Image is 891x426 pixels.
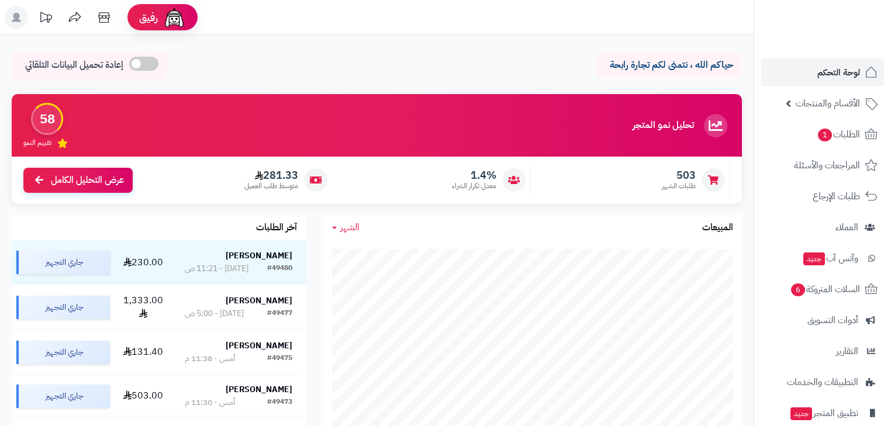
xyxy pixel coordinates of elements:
[761,306,884,334] a: أدوات التسويق
[605,58,733,72] p: حياكم الله ، نتمنى لكم تجارة رابحة
[185,397,235,408] div: أمس - 11:30 م
[185,353,235,365] div: أمس - 11:38 م
[23,168,133,193] a: عرض التحليل الكامل
[761,337,884,365] a: التقارير
[662,169,696,182] span: 503
[811,9,880,33] img: logo-2.png
[115,285,171,330] td: 1,333.00
[267,397,292,408] div: #49473
[51,174,124,187] span: عرض التحليل الكامل
[702,223,733,233] h3: المبيعات
[267,263,292,275] div: #49480
[452,181,496,191] span: معدل تكرار الشراء
[790,283,806,297] span: 6
[256,223,297,233] h3: آخر الطلبات
[31,6,60,32] a: تحديثات المنصة
[16,341,110,364] div: جاري التجهيز
[817,64,860,81] span: لوحة التحكم
[226,295,292,307] strong: [PERSON_NAME]
[267,308,292,320] div: #49477
[761,244,884,272] a: وآتس آبجديد
[790,281,860,297] span: السلات المتروكة
[803,252,825,265] span: جديد
[633,120,694,131] h3: تحليل نمو المتجر
[796,95,860,112] span: الأقسام والمنتجات
[115,241,171,284] td: 230.00
[794,157,860,174] span: المراجعات والأسئلة
[185,263,248,275] div: [DATE] - 11:21 ص
[115,375,171,418] td: 503.00
[332,221,360,234] a: الشهر
[340,220,360,234] span: الشهر
[16,251,110,274] div: جاري التجهيز
[787,374,858,390] span: التطبيقات والخدمات
[139,11,158,25] span: رفيق
[835,219,858,235] span: العملاء
[163,6,186,29] img: ai-face.png
[807,312,858,328] span: أدوات التسويق
[817,128,833,142] span: 1
[185,308,244,320] div: [DATE] - 5:00 ص
[244,181,298,191] span: متوسط طلب العميل
[761,213,884,241] a: العملاء
[761,275,884,303] a: السلات المتروكة6
[25,58,123,72] span: إعادة تحميل البيانات التلقائي
[802,250,858,266] span: وآتس آب
[244,169,298,182] span: 281.33
[789,405,858,421] span: تطبيق المتجر
[16,385,110,408] div: جاري التجهيز
[226,250,292,262] strong: [PERSON_NAME]
[115,331,171,374] td: 131.40
[226,340,292,352] strong: [PERSON_NAME]
[761,182,884,210] a: طلبات الإرجاع
[267,353,292,365] div: #49475
[790,407,812,420] span: جديد
[836,343,858,359] span: التقارير
[761,58,884,86] a: لوحة التحكم
[23,138,51,148] span: تقييم النمو
[226,383,292,396] strong: [PERSON_NAME]
[761,368,884,396] a: التطبيقات والخدمات
[817,126,860,143] span: الطلبات
[452,169,496,182] span: 1.4%
[813,188,860,205] span: طلبات الإرجاع
[662,181,696,191] span: طلبات الشهر
[761,151,884,179] a: المراجعات والأسئلة
[761,120,884,148] a: الطلبات1
[16,296,110,319] div: جاري التجهيز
